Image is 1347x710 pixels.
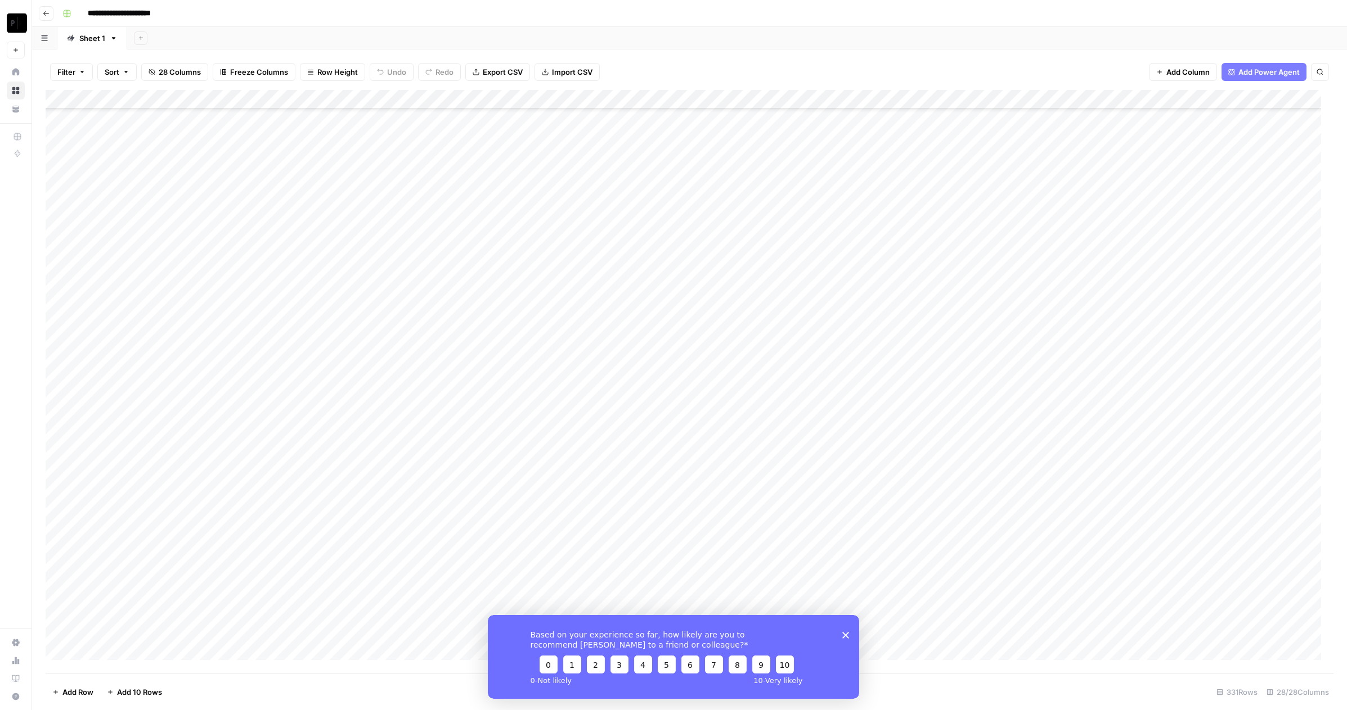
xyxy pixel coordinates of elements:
[1166,66,1210,78] span: Add Column
[57,66,75,78] span: Filter
[1262,683,1333,701] div: 28/28 Columns
[159,66,201,78] span: 28 Columns
[552,66,592,78] span: Import CSV
[230,66,288,78] span: Freeze Columns
[1238,66,1300,78] span: Add Power Agent
[435,66,454,78] span: Redo
[1222,63,1306,81] button: Add Power Agent
[465,63,530,81] button: Export CSV
[7,688,25,706] button: Help + Support
[105,66,119,78] span: Sort
[418,63,461,81] button: Redo
[7,652,25,670] a: Usage
[300,63,365,81] button: Row Height
[7,9,25,37] button: Workspace: Paragon Intel - Bill / Ty / Colby R&D
[62,686,93,698] span: Add Row
[7,100,25,118] a: Your Data
[7,63,25,81] a: Home
[117,686,162,698] span: Add 10 Rows
[7,634,25,652] a: Settings
[97,63,137,81] button: Sort
[141,63,208,81] button: 28 Columns
[7,670,25,688] a: Learning Hub
[7,82,25,100] a: Browse
[7,13,27,33] img: Paragon Intel - Bill / Ty / Colby R&D Logo
[370,63,414,81] button: Undo
[46,683,100,701] button: Add Row
[1149,63,1217,81] button: Add Column
[50,63,93,81] button: Filter
[483,66,523,78] span: Export CSV
[57,27,127,49] a: Sheet 1
[100,683,169,701] button: Add 10 Rows
[535,63,600,81] button: Import CSV
[213,63,295,81] button: Freeze Columns
[1212,683,1262,701] div: 331 Rows
[387,66,406,78] span: Undo
[488,615,859,699] iframe: Survey from AirOps
[79,33,105,44] div: Sheet 1
[317,66,358,78] span: Row Height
